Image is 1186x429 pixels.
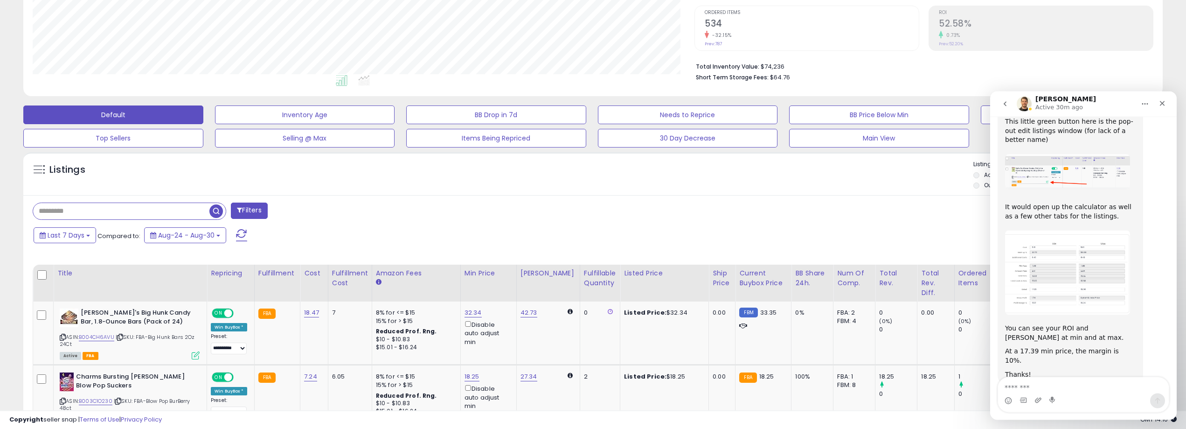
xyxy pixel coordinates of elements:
[231,203,267,219] button: Filters
[376,327,437,335] b: Reduced Prof. Rng.
[713,373,728,381] div: 0.00
[406,105,586,124] button: BB Drop in 7d
[520,372,537,381] a: 27.34
[739,308,757,317] small: FBM
[709,32,732,39] small: -32.15%
[584,309,613,317] div: 0
[705,10,919,15] span: Ordered Items
[837,373,868,381] div: FBA: 1
[958,309,996,317] div: 0
[696,73,769,81] b: Short Term Storage Fees:
[144,227,226,243] button: Aug-24 - Aug-30
[376,278,381,287] small: Amazon Fees.
[984,171,1001,179] label: Active
[465,372,479,381] a: 18.25
[158,231,215,240] span: Aug-24 - Aug-30
[465,308,482,317] a: 32.34
[376,400,453,408] div: $10 - $10.83
[598,129,778,148] button: 30 Day Decrease
[705,18,919,31] h2: 534
[624,309,701,317] div: $32.34
[332,268,368,288] div: Fulfillment Cost
[76,373,189,392] b: Charms Bursting [PERSON_NAME] Blow Pop Suckers
[921,268,950,298] div: Total Rev. Diff.
[80,415,119,424] a: Terms of Use
[973,160,1163,169] p: Listing States:
[760,308,777,317] span: 33.35
[304,268,324,278] div: Cost
[79,397,112,405] a: B003C1O230
[696,60,1146,71] li: $74,236
[332,309,365,317] div: 7
[598,105,778,124] button: Needs to Reprice
[921,373,947,381] div: 18.25
[958,373,996,381] div: 1
[258,309,276,319] small: FBA
[48,231,84,240] span: Last 7 Days
[624,268,705,278] div: Listed Price
[879,309,917,317] div: 0
[705,41,722,47] small: Prev: 787
[789,129,969,148] button: Main View
[837,381,868,389] div: FBM: 8
[939,41,963,47] small: Prev: 52.20%
[60,373,74,391] img: 51Vi3y3jFiL._SL40_.jpg
[232,373,247,381] span: OFF
[332,373,365,381] div: 6.05
[304,372,317,381] a: 7.24
[713,268,731,288] div: Ship Price
[211,268,250,278] div: Repricing
[584,268,616,288] div: Fulfillable Quantity
[79,333,114,341] a: B004CH6AVU
[376,336,453,344] div: $10 - $10.83
[739,268,787,288] div: Current Buybox Price
[943,32,960,39] small: 0.73%
[376,268,457,278] div: Amazon Fees
[406,129,586,148] button: Items Being Repriced
[376,373,453,381] div: 8% for <= $15
[60,373,200,422] div: ASIN:
[584,373,613,381] div: 2
[258,373,276,383] small: FBA
[759,372,774,381] span: 18.25
[939,10,1153,15] span: ROI
[232,309,247,317] span: OFF
[215,105,395,124] button: Inventory Age
[465,268,513,278] div: Min Price
[211,387,247,395] div: Win BuyBox *
[624,308,666,317] b: Listed Price:
[879,268,913,288] div: Total Rev.
[23,105,203,124] button: Default
[9,415,162,424] div: seller snap | |
[795,268,829,288] div: BB Share 24h.
[879,390,917,398] div: 0
[984,181,1018,189] label: Out of Stock
[465,319,509,346] div: Disable auto adjust min
[60,352,81,360] span: All listings currently available for purchase on Amazon
[465,383,509,410] div: Disable auto adjust min
[939,18,1153,31] h2: 52.58%
[990,91,1177,420] iframe: Intercom live chat
[304,308,319,317] a: 18.47
[921,309,947,317] div: 0.00
[795,309,826,317] div: 0%
[215,129,395,148] button: Selling @ Max
[9,415,43,424] strong: Copyright
[57,268,203,278] div: Title
[60,397,190,411] span: | SKU: FBA-Blow Pop BurBerry 48ct
[211,397,247,418] div: Preset:
[713,309,728,317] div: 0.00
[795,373,826,381] div: 100%
[376,309,453,317] div: 8% for <= $15
[121,415,162,424] a: Privacy Policy
[83,352,98,360] span: FBA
